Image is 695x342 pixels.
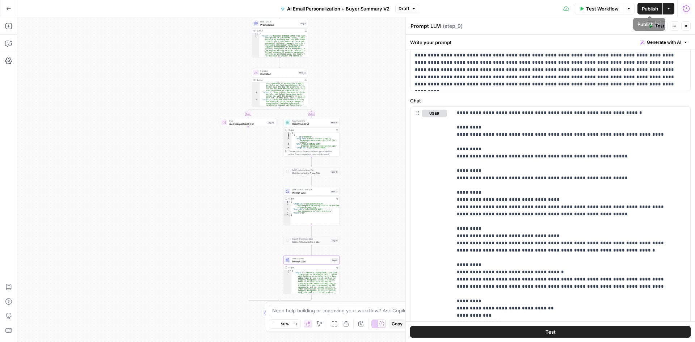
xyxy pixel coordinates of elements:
[284,272,292,297] div: 2
[410,326,691,338] button: Test
[410,22,441,30] textarea: Prompt LLM
[252,81,260,92] div: 7
[260,69,297,72] span: Condition
[284,134,292,136] div: 2
[331,239,338,242] div: Step 8
[288,128,334,131] div: Output
[283,256,340,294] div: LLM · O4 MiniPrompt LLMStep 9Output{ "Output 1":"Baboonie [PERSON_NAME] from [GEOGRAPHIC_DATA] En...
[252,92,260,99] div: 8
[299,71,307,74] div: Step 14
[252,309,308,317] div: EndOutput
[284,138,292,143] div: 4
[410,97,691,104] label: Chat
[288,201,291,203] span: Toggle code folding, rows 1 through 5
[229,119,266,122] span: Error
[260,72,297,76] span: Condition
[284,203,291,208] div: 2
[248,127,280,303] g: Edge from step_15 to step_14-conditional-end
[300,22,306,25] div: Step 1
[311,245,312,256] g: Edge from step_8 to step_9
[645,21,667,31] button: Test
[284,214,291,216] div: 5
[257,79,302,81] div: Output
[260,20,298,23] span: LLM · GPT-4.1
[257,33,259,35] span: Toggle code folding, rows 1 through 4
[389,319,405,329] button: Copy
[292,188,329,191] span: LLM · Gemini Flash 2.0
[281,321,289,327] span: 50%
[289,132,291,134] span: Toggle code folding, rows 1 through 10
[586,5,619,12] span: Test Workflow
[284,132,292,134] div: 1
[292,171,329,175] span: Get Knowledge Base File
[283,168,340,176] div: Get Knowledge Base FileGet Knowledge Base FileStep 11
[279,8,281,19] g: Edge from step_10 to step_1
[292,119,329,122] span: Read from Grid
[295,153,309,155] span: Copy the output
[292,122,329,126] span: Read from Grid
[284,136,292,138] div: 3
[331,258,338,262] div: Step 9
[252,33,259,35] div: 1
[406,35,695,50] div: Write your prompt
[395,4,419,13] button: Draft
[283,236,340,245] div: Search Knowledge BaseSearch Knowledge BaseStep 8
[311,157,312,167] g: Edge from step_21 to step_11
[252,68,308,107] div: ConditionConditionStep 14Output your community or prospective property portfolio can feel overwhe...
[252,19,308,58] div: LLM · GPT-4.1Prompt LLMStep 1Output{ "Output 1":"Baboonie [PERSON_NAME] from [GEOGRAPHIC_DATA] En...
[546,328,556,335] span: Test
[575,3,623,14] button: Test Workflow
[280,294,312,303] g: Edge from step_9 to step_14-conditional-end
[287,5,389,12] span: AI Email Personalization + Buyer Summary V2
[399,5,409,12] span: Draft
[284,201,291,203] div: 1
[252,99,260,108] div: 9
[330,190,338,193] div: Step 12
[292,240,330,244] span: Search Knowledge Base
[311,225,312,236] g: Edge from step_12 to step_8
[311,176,312,187] g: Edge from step_11 to step_12
[292,259,330,263] span: Prompt LLM
[289,134,291,136] span: Toggle code folding, rows 2 through 9
[422,110,447,117] button: user
[331,170,338,173] div: Step 11
[330,121,338,124] div: Step 21
[284,208,291,212] div: 3
[220,118,276,127] div: ErrorLead Disqualified ErrorStep 15
[637,38,691,47] button: Generate with AI
[284,143,292,147] div: 5
[257,29,302,32] div: Output
[292,191,329,194] span: Prompt LLM
[229,122,266,126] span: Lead Disqualified Error
[655,23,664,29] span: Test
[284,270,292,272] div: 1
[280,107,312,118] g: Edge from step_14 to step_21
[260,23,298,26] span: Prompt LLM
[292,257,330,260] span: LLM · O4 Mini
[289,270,291,272] span: Toggle code folding, rows 1 through 16
[284,147,292,152] div: 6
[443,22,463,30] span: ( step_9 )
[647,39,681,46] span: Generate with AI
[279,58,281,68] g: Edge from step_1 to step_14
[392,321,403,327] span: Copy
[252,35,259,60] div: 2
[248,107,280,118] g: Edge from step_14 to step_15
[283,118,340,157] div: Read from GridRead from GridStep 21Output[ { "__id":"9462270", "Blog Name":"Whats the best proper...
[637,3,662,14] button: Publish
[292,237,330,240] span: Search Knowledge Base
[283,187,340,225] div: LLM · Gemini Flash 2.0Prompt LLMStep 12Output{ "Image URL":"[URL][DOMAIN_NAME] -032/images/BLDM-B...
[284,212,291,214] div: 4
[292,169,329,172] span: Get Knowledge Base File
[288,150,338,156] div: This output is too large & has been abbreviated for review. to view the full content.
[288,266,334,269] div: Output
[276,3,394,14] button: AI Email Personalization + Buyer Summary V2
[267,121,275,124] div: Step 15
[642,5,658,12] span: Publish
[288,197,334,200] div: Output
